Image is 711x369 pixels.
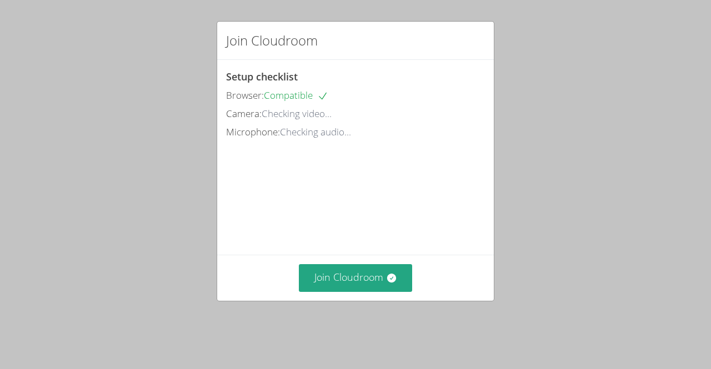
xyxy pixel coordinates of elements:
[226,107,262,120] span: Camera:
[299,264,413,291] button: Join Cloudroom
[226,125,280,138] span: Microphone:
[280,125,351,138] span: Checking audio...
[226,70,298,83] span: Setup checklist
[264,89,328,102] span: Compatible
[226,31,318,50] h2: Join Cloudroom
[262,107,332,120] span: Checking video...
[226,89,264,102] span: Browser:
